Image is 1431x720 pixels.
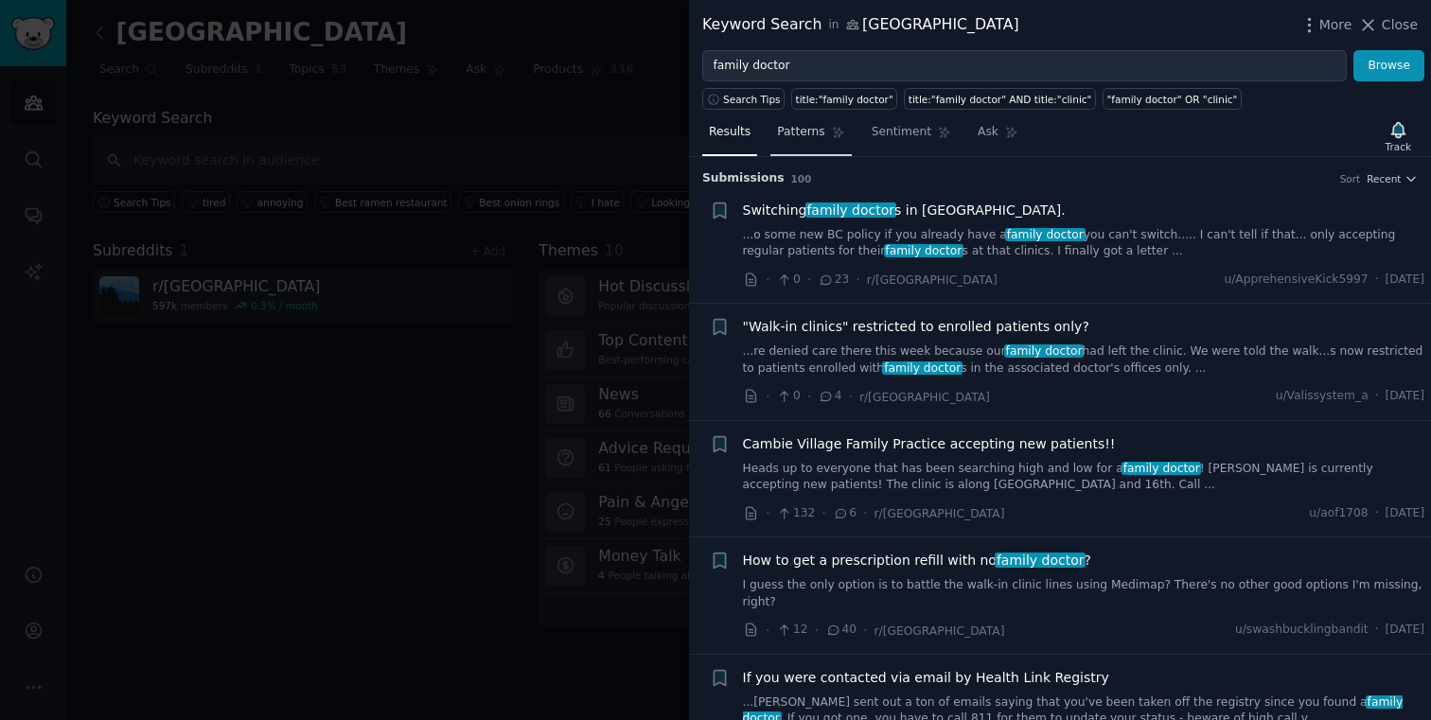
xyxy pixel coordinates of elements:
[777,124,824,141] span: Patterns
[743,461,1425,494] a: Heads up to everyone that has been searching high and low for afamily doctor! [PERSON_NAME] is cu...
[818,388,841,405] span: 4
[1309,505,1368,522] span: u/aof1708
[821,503,825,523] span: ·
[1386,622,1424,639] span: [DATE]
[1367,172,1401,185] span: Recent
[859,391,990,404] span: r/[GEOGRAPHIC_DATA]
[971,117,1025,156] a: Ask
[776,272,800,289] span: 0
[702,13,1019,37] div: Keyword Search [GEOGRAPHIC_DATA]
[825,622,857,639] span: 40
[1375,388,1379,405] span: ·
[863,621,867,641] span: ·
[723,93,781,106] span: Search Tips
[1276,388,1369,405] span: u/Valissystem_a
[1340,172,1361,185] div: Sort
[1386,505,1424,522] span: [DATE]
[1367,172,1418,185] button: Recent
[807,270,811,290] span: ·
[867,273,998,287] span: r/[GEOGRAPHIC_DATA]
[1122,462,1202,475] span: family doctor
[791,173,812,184] span: 100
[1106,93,1237,106] div: "family doctor" OR "clinic"
[702,88,785,110] button: Search Tips
[766,503,769,523] span: ·
[815,621,819,641] span: ·
[766,270,769,290] span: ·
[865,117,958,156] a: Sentiment
[884,244,964,257] span: family doctor
[1319,15,1352,35] span: More
[776,505,815,522] span: 132
[743,201,1066,220] a: Switchingfamily doctors in [GEOGRAPHIC_DATA].
[702,117,757,156] a: Results
[849,387,853,407] span: ·
[1382,15,1418,35] span: Close
[1224,272,1368,289] span: u/ApprehensiveKick5997
[874,507,1005,520] span: r/[GEOGRAPHIC_DATA]
[1358,15,1418,35] button: Close
[776,622,807,639] span: 12
[702,50,1347,82] input: Try a keyword related to your business
[1386,272,1424,289] span: [DATE]
[909,93,1092,106] div: title:"family doctor" AND title:"clinic"
[1004,344,1085,358] span: family doctor
[776,388,800,405] span: 0
[874,624,1005,638] span: r/[GEOGRAPHIC_DATA]
[1005,228,1086,241] span: family doctor
[904,88,1096,110] a: title:"family doctor" AND title:"clinic"
[1379,116,1418,156] button: Track
[828,17,839,34] span: in
[743,343,1425,377] a: ...re denied care there this week because ourfamily doctorhad left the clinic. We were told the w...
[805,202,896,218] span: family doctor
[856,270,859,290] span: ·
[882,361,963,375] span: family doctor
[1386,140,1411,153] div: Track
[1375,622,1379,639] span: ·
[743,551,1091,571] a: How to get a prescription refill with nofamily doctor?
[743,201,1066,220] span: Switching s in [GEOGRAPHIC_DATA].
[1375,272,1379,289] span: ·
[743,668,1109,688] a: If you were contacted via email by Health Link Registry
[995,553,1086,568] span: family doctor
[818,272,849,289] span: 23
[1353,50,1424,82] button: Browse
[872,124,931,141] span: Sentiment
[743,577,1425,610] a: I guess the only option is to battle the walk-in clinic lines using Medimap? There's no other goo...
[766,387,769,407] span: ·
[743,434,1116,454] a: Cambie Village Family Practice accepting new patients!!
[978,124,998,141] span: Ask
[1235,622,1369,639] span: u/swashbucklingbandit
[743,227,1425,260] a: ...o some new BC policy if you already have afamily doctoryou can't switch..... I can't tell if t...
[833,505,857,522] span: 6
[743,551,1091,571] span: How to get a prescription refill with no ?
[791,88,897,110] a: title:"family doctor"
[1375,505,1379,522] span: ·
[770,117,851,156] a: Patterns
[1386,388,1424,405] span: [DATE]
[1299,15,1352,35] button: More
[796,93,893,106] div: title:"family doctor"
[709,124,751,141] span: Results
[702,170,785,187] span: Submission s
[766,621,769,641] span: ·
[743,317,1089,337] a: "Walk-in clinics" restricted to enrolled patients only?
[863,503,867,523] span: ·
[807,387,811,407] span: ·
[1103,88,1242,110] a: "family doctor" OR "clinic"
